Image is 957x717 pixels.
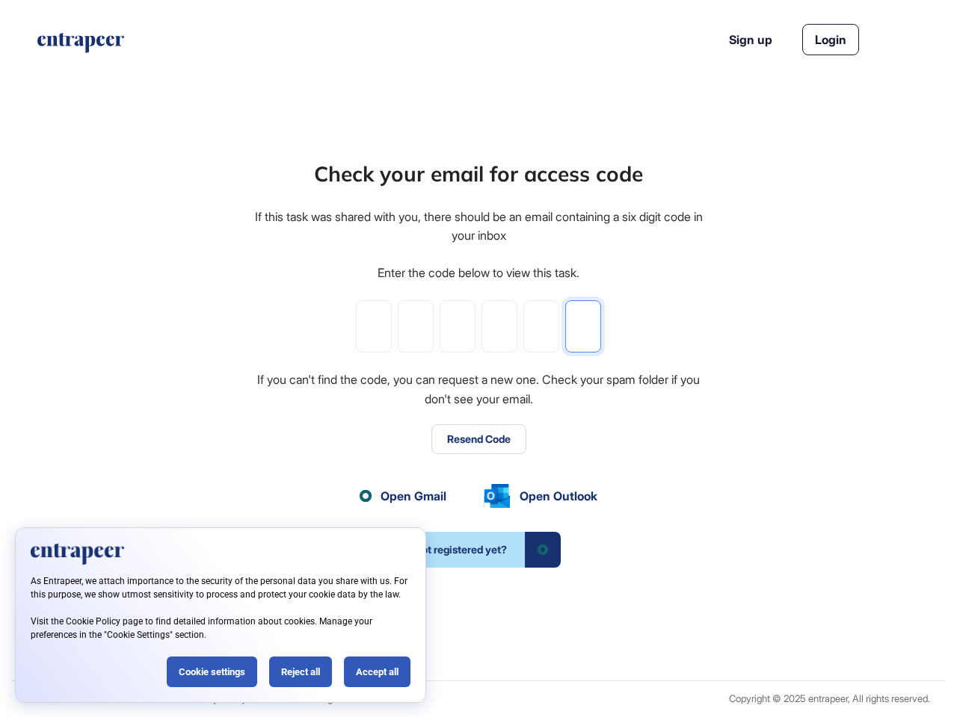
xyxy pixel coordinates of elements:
span: Open Gmail [381,487,446,505]
span: Not registered yet? [396,532,525,568]
div: Enter the code below to view this task. [378,264,579,283]
a: Sign up [729,31,772,49]
div: If you can't find the code, you can request a new one. Check your spam folder if you don't see yo... [253,370,704,409]
div: Check your email for access code [314,158,643,190]
div: Copyright © 2025 entrapeer, All rights reserved. [729,693,930,704]
a: entrapeer-logo [36,33,126,58]
a: Login [802,24,859,55]
span: Open Outlook [520,487,597,505]
div: If this task was shared with you, there should be an email containing a six digit code in your inbox [253,208,704,246]
a: Not registered yet? [396,532,561,568]
button: Resend Code [431,424,526,454]
a: Open Gmail [360,487,446,505]
a: Open Outlook [484,484,597,508]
